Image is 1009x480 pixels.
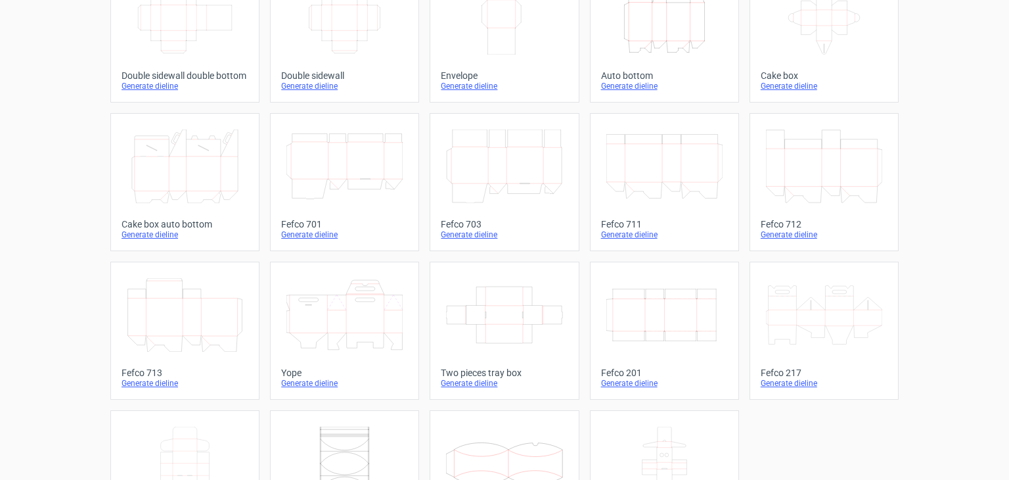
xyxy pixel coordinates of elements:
[441,368,568,378] div: Two pieces tray box
[110,262,259,400] a: Fefco 713Generate dieline
[761,81,887,91] div: Generate dieline
[441,219,568,229] div: Fefco 703
[281,229,408,240] div: Generate dieline
[281,378,408,389] div: Generate dieline
[430,262,579,400] a: Two pieces tray boxGenerate dieline
[122,368,248,378] div: Fefco 713
[281,81,408,91] div: Generate dieline
[270,262,419,400] a: YopeGenerate dieline
[110,113,259,251] a: Cake box auto bottomGenerate dieline
[441,378,568,389] div: Generate dieline
[122,219,248,229] div: Cake box auto bottom
[281,219,408,229] div: Fefco 701
[761,378,887,389] div: Generate dieline
[761,219,887,229] div: Fefco 712
[281,70,408,81] div: Double sidewall
[441,70,568,81] div: Envelope
[122,378,248,389] div: Generate dieline
[761,70,887,81] div: Cake box
[761,368,887,378] div: Fefco 217
[270,113,419,251] a: Fefco 701Generate dieline
[601,219,728,229] div: Fefco 711
[441,81,568,91] div: Generate dieline
[281,368,408,378] div: Yope
[601,378,728,389] div: Generate dieline
[590,262,739,400] a: Fefco 201Generate dieline
[601,229,728,240] div: Generate dieline
[122,81,248,91] div: Generate dieline
[601,368,728,378] div: Fefco 201
[122,229,248,240] div: Generate dieline
[750,262,899,400] a: Fefco 217Generate dieline
[441,229,568,240] div: Generate dieline
[750,113,899,251] a: Fefco 712Generate dieline
[590,113,739,251] a: Fefco 711Generate dieline
[601,70,728,81] div: Auto bottom
[601,81,728,91] div: Generate dieline
[761,229,887,240] div: Generate dieline
[430,113,579,251] a: Fefco 703Generate dieline
[122,70,248,81] div: Double sidewall double bottom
